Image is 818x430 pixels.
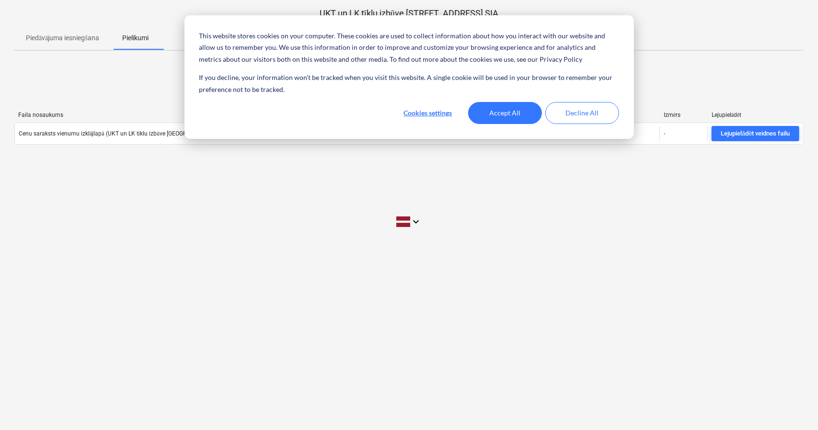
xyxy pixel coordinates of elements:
div: Lejupielādēt [712,112,800,119]
div: - [664,130,665,137]
div: Cookie banner [184,15,634,139]
div: Cenu saraksts vienumu izklājlapā (UKT un LK tīklu izbūve [GEOGRAPHIC_DATA], Bonava Latvija SIA.xlsx) [19,130,286,137]
button: Cookies settings [391,102,465,124]
div: Faila nosaukums [18,112,656,118]
p: Piedāvājuma iesniegšana [26,33,99,43]
p: If you decline, your information won’t be tracked when you visit this website. A single cookie wi... [199,72,619,95]
div: Lejupielādēt veidnes failu [721,128,790,139]
i: keyboard_arrow_down [410,216,422,227]
div: Izmērs [664,112,704,119]
p: This website stores cookies on your computer. These cookies are used to collect information about... [199,30,619,66]
button: Accept All [468,102,542,124]
button: Decline All [545,102,619,124]
button: Lejupielādēt veidnes failu [712,126,799,141]
p: UKT un LK tīklu izbūve [STREET_ADDRESS] SIA [14,8,804,19]
p: Pielikumi [122,33,149,43]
